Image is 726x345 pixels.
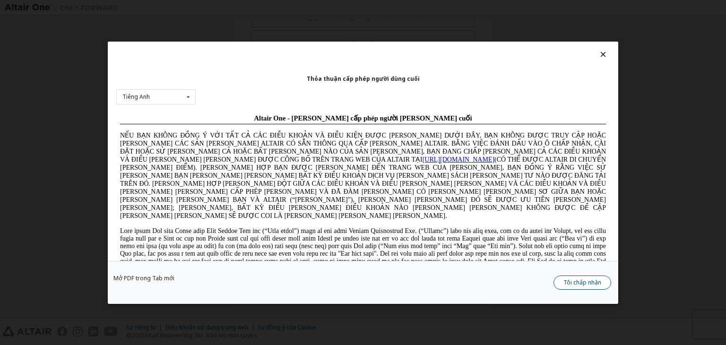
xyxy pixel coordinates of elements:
font: Thỏa thuận cấp phép người dùng cuối [307,74,420,82]
font: Mở PDF trong Tab mới [113,274,174,282]
font: NẾU BẠN KHÔNG ĐỒNG Ý VỚI TẤT CẢ CÁC ĐIỀU KHOẢN VÀ ĐIỀU KIỆN ĐƯỢC [PERSON_NAME] DƯỚI ĐÂY, BẠN KHÔN... [4,22,490,53]
button: Tôi chấp nhận [553,276,611,290]
a: Mở PDF trong Tab mới [113,276,174,281]
font: Altair One - [PERSON_NAME] cấp phép người [PERSON_NAME] cuối [138,4,356,12]
font: Tiếng Anh [122,93,150,101]
font: (CÓ THỂ ĐƯỢC ALTAIR DI CHUYỂN [PERSON_NAME] ĐIỂM). [PERSON_NAME] HỢP BẠN ĐƯỢC [PERSON_NAME] ĐẾN T... [4,46,490,109]
font: Lore ipsum Dol sita Conse adip Elit Seddoe Tem inc (“Utla etdol”) magn al eni admi Veniam Quisnos... [4,117,490,185]
a: [URL][DOMAIN_NAME] [306,46,378,53]
font: Tôi chấp nhận [563,278,601,286]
